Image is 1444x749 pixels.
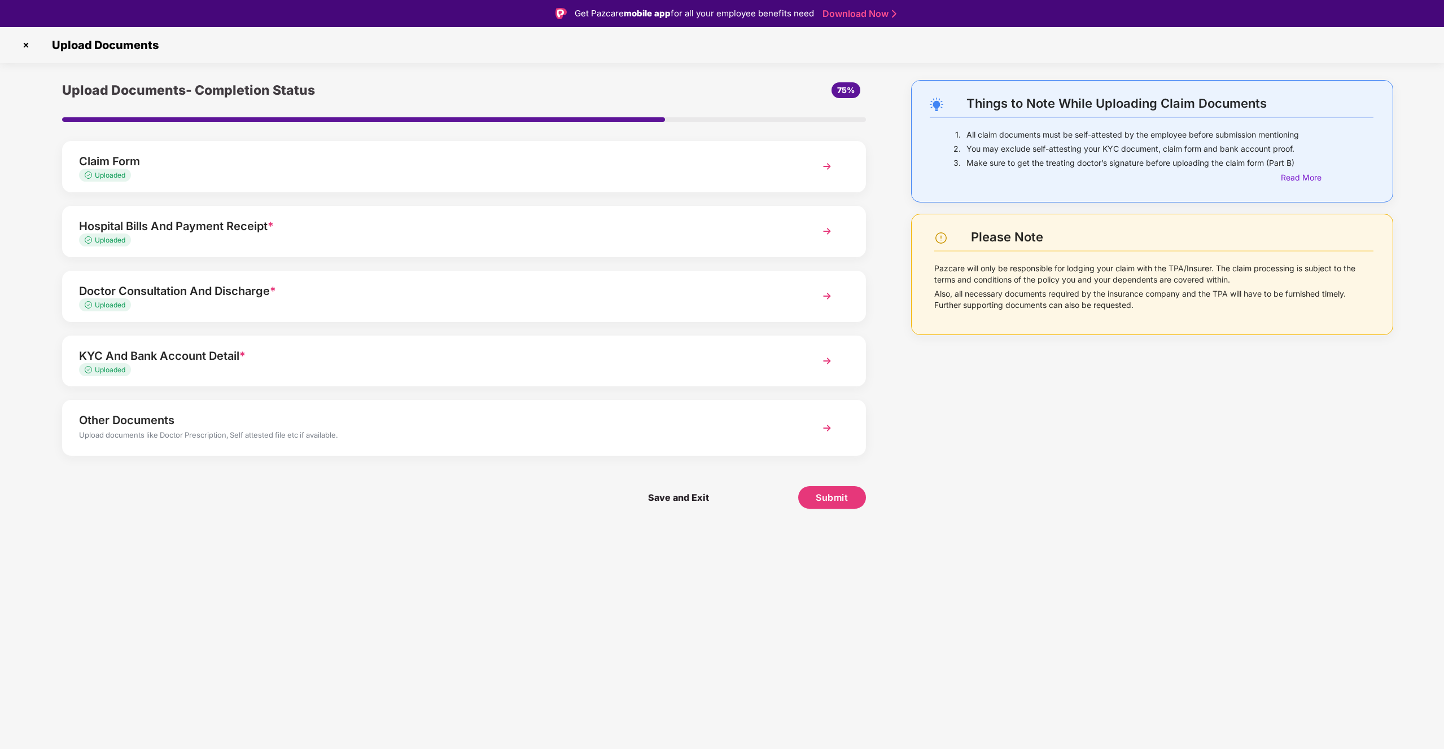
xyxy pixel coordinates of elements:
p: 2. [953,143,961,155]
div: Please Note [971,230,1373,245]
span: Uploaded [95,365,125,374]
img: Stroke [892,8,896,20]
p: Make sure to get the treating doctor’s signature before uploading the claim form (Part B) [966,157,1373,169]
p: 1. [955,129,961,140]
div: Hospital Bills And Payment Receipt [79,217,785,235]
div: Things to Note While Uploading Claim Documents [966,96,1373,111]
img: svg+xml;base64,PHN2ZyB4bWxucz0iaHR0cDovL3d3dy53My5vcmcvMjAwMC9zdmciIHdpZHRoPSIxMy4zMzMiIGhlaWdodD... [85,301,95,309]
div: KYC And Bank Account Detail [79,347,785,365]
img: svg+xml;base64,PHN2ZyBpZD0iTmV4dCIgeG1sbnM9Imh0dHA6Ly93d3cudzMub3JnLzIwMDAvc3ZnIiB3aWR0aD0iMzYiIG... [817,156,837,177]
span: Uploaded [95,236,125,244]
button: Submit [798,486,866,509]
img: svg+xml;base64,PHN2ZyBpZD0iTmV4dCIgeG1sbnM9Imh0dHA6Ly93d3cudzMub3JnLzIwMDAvc3ZnIiB3aWR0aD0iMzYiIG... [817,286,837,306]
img: svg+xml;base64,PHN2ZyBpZD0iTmV4dCIgeG1sbnM9Imh0dHA6Ly93d3cudzMub3JnLzIwMDAvc3ZnIiB3aWR0aD0iMzYiIG... [817,418,837,438]
div: Upload documents like Doctor Prescription, Self attested file etc if available. [79,429,785,444]
a: Download Now [822,8,893,20]
span: Save and Exit [637,486,720,509]
img: svg+xml;base64,PHN2ZyB4bWxucz0iaHR0cDovL3d3dy53My5vcmcvMjAwMC9zdmciIHdpZHRoPSIxMy4zMzMiIGhlaWdodD... [85,366,95,373]
img: svg+xml;base64,PHN2ZyBpZD0iQ3Jvc3MtMzJ4MzIiIHhtbG5zPSJodHRwOi8vd3d3LnczLm9yZy8yMDAwL3N2ZyIgd2lkdG... [17,36,35,54]
p: You may exclude self-attesting your KYC document, claim form and bank account proof. [966,143,1373,155]
p: 3. [953,157,961,169]
img: Logo [555,8,567,19]
img: svg+xml;base64,PHN2ZyB4bWxucz0iaHR0cDovL3d3dy53My5vcmcvMjAwMC9zdmciIHdpZHRoPSIxMy4zMzMiIGhlaWdodD... [85,236,95,244]
span: Submit [816,491,848,504]
span: Uploaded [95,301,125,309]
span: Uploaded [95,171,125,179]
img: svg+xml;base64,PHN2ZyB4bWxucz0iaHR0cDovL3d3dy53My5vcmcvMjAwMC9zdmciIHdpZHRoPSIyNC4wOTMiIGhlaWdodD... [930,98,943,111]
strong: mobile app [624,8,671,19]
img: svg+xml;base64,PHN2ZyBpZD0iTmV4dCIgeG1sbnM9Imh0dHA6Ly93d3cudzMub3JnLzIwMDAvc3ZnIiB3aWR0aD0iMzYiIG... [817,351,837,371]
img: svg+xml;base64,PHN2ZyBpZD0iTmV4dCIgeG1sbnM9Imh0dHA6Ly93d3cudzMub3JnLzIwMDAvc3ZnIiB3aWR0aD0iMzYiIG... [817,221,837,241]
div: Get Pazcare for all your employee benefits need [575,7,814,20]
p: Also, all necessary documents required by the insurance company and the TPA will have to be furni... [934,288,1373,311]
div: Other Documents [79,411,785,429]
p: All claim documents must be self-attested by the employee before submission mentioning [966,129,1373,140]
span: 75% [837,85,855,95]
div: Doctor Consultation And Discharge [79,282,785,300]
span: Upload Documents [41,38,164,52]
div: Claim Form [79,152,785,170]
div: Read More [1281,171,1373,184]
img: svg+xml;base64,PHN2ZyB4bWxucz0iaHR0cDovL3d3dy53My5vcmcvMjAwMC9zdmciIHdpZHRoPSIxMy4zMzMiIGhlaWdodD... [85,171,95,179]
div: Upload Documents- Completion Status [62,80,598,100]
p: Pazcare will only be responsible for lodging your claim with the TPA/Insurer. The claim processin... [934,263,1373,285]
img: svg+xml;base64,PHN2ZyBpZD0iV2FybmluZ18tXzI0eDI0IiBkYXRhLW5hbWU9Ildhcm5pbmcgLSAyNHgyNCIgeG1sbnM9Im... [934,231,948,245]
